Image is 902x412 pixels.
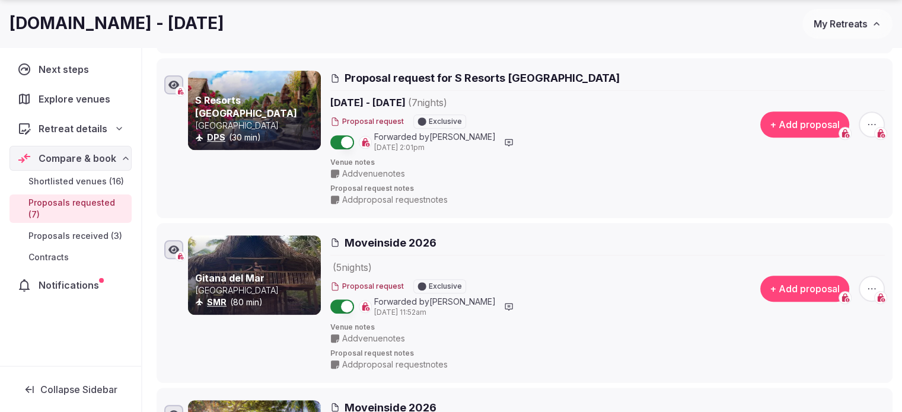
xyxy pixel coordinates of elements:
[9,376,132,403] button: Collapse Sidebar
[760,276,849,302] button: + Add proposal
[9,273,132,298] a: Notifications
[39,151,116,165] span: Compare & book
[195,94,297,119] a: S Resorts [GEOGRAPHIC_DATA]
[342,359,448,371] span: Add proposal request notes
[207,297,227,307] a: SMR
[330,349,885,359] span: Proposal request notes
[802,9,893,39] button: My Retreats
[330,184,885,194] span: Proposal request notes
[207,296,227,308] button: SMR
[9,249,132,266] a: Contracts
[345,71,620,85] span: Proposal request for S Resorts [GEOGRAPHIC_DATA]
[195,120,318,132] p: [GEOGRAPHIC_DATA]
[330,95,539,110] span: [DATE] - [DATE]
[195,272,264,284] a: Gitana del Mar
[9,228,132,244] a: Proposals received (3)
[9,12,224,35] h1: [DOMAIN_NAME] - [DATE]
[39,122,107,136] span: Retreat details
[9,57,132,82] a: Next steps
[342,333,405,344] span: Add venue notes
[195,132,318,143] div: (30 min)
[374,296,496,308] span: Forwarded by [PERSON_NAME]
[760,111,849,138] button: + Add proposal
[28,230,122,242] span: Proposals received (3)
[330,322,885,333] span: Venue notes
[40,384,117,395] span: Collapse Sidebar
[39,278,104,292] span: Notifications
[195,296,318,308] div: (80 min)
[28,251,69,263] span: Contracts
[28,175,124,187] span: Shortlisted venues (16)
[374,143,496,153] span: [DATE] 2:01pm
[195,285,318,296] p: [GEOGRAPHIC_DATA]
[330,158,885,168] span: Venue notes
[28,197,127,221] span: Proposals requested (7)
[9,173,132,190] a: Shortlisted venues (16)
[342,168,405,180] span: Add venue notes
[9,87,132,111] a: Explore venues
[408,97,447,108] span: ( 7 night s )
[429,283,462,290] span: Exclusive
[814,18,867,30] span: My Retreats
[330,117,404,127] button: Proposal request
[342,194,448,206] span: Add proposal request notes
[374,131,496,143] span: Forwarded by [PERSON_NAME]
[374,308,496,318] span: [DATE] 11:52am
[39,92,115,106] span: Explore venues
[9,194,132,223] a: Proposals requested (7)
[345,235,436,250] span: Moveinside 2026
[429,118,462,125] span: Exclusive
[330,282,404,292] button: Proposal request
[333,261,372,273] span: ( 5 night s )
[39,62,94,76] span: Next steps
[207,132,225,142] a: DPS
[207,132,225,143] button: DPS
